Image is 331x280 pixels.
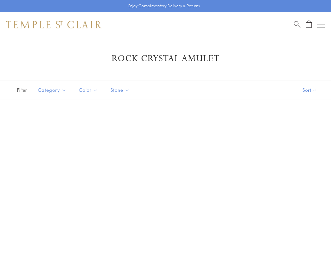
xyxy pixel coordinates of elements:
[128,3,200,9] p: Enjoy Complimentary Delivery & Returns
[74,83,102,97] button: Color
[33,83,71,97] button: Category
[306,20,312,28] a: Open Shopping Bag
[288,80,331,100] button: Show sort by
[6,21,102,28] img: Temple St. Clair
[106,83,134,97] button: Stone
[294,20,300,28] a: Search
[76,86,102,94] span: Color
[317,21,325,28] button: Open navigation
[35,86,71,94] span: Category
[107,86,134,94] span: Stone
[16,53,315,64] h1: Rock Crystal Amulet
